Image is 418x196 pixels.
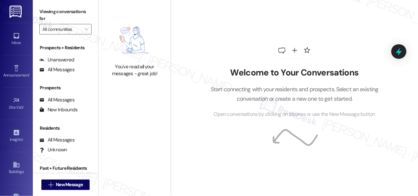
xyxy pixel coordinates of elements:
div: Prospects [33,84,98,91]
a: Inbox [3,30,30,48]
a: Insights • [3,127,30,145]
div: All Messages [39,137,75,143]
button: New Message [41,180,90,190]
div: Residents [33,125,98,132]
i:  [48,182,53,187]
div: All Messages [39,66,75,73]
div: Unknown [39,146,67,153]
div: Prospects + Residents [33,44,98,51]
span: Open conversations by clicking on inboxes or use the New Message button [214,110,375,119]
span: New Message [56,181,83,188]
img: empty-state [108,21,161,60]
h2: Welcome to Your Conversations [201,68,388,78]
span: • [29,72,30,76]
span: • [24,104,25,109]
a: Buildings [3,159,30,177]
a: Site Visit • [3,95,30,113]
input: All communities [42,24,81,34]
div: All Messages [39,97,75,103]
i:  [84,27,88,32]
span: • [23,136,24,141]
p: Start connecting with your residents and prospects. Select an existing conversation or create a n... [201,85,388,103]
label: Viewing conversations for [39,7,92,24]
img: ResiDesk Logo [10,6,23,18]
div: New Inbounds [39,106,77,113]
div: Past + Future Residents [33,165,98,172]
div: Unanswered [39,56,74,63]
div: You've read all your messages - great job! [106,63,164,77]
